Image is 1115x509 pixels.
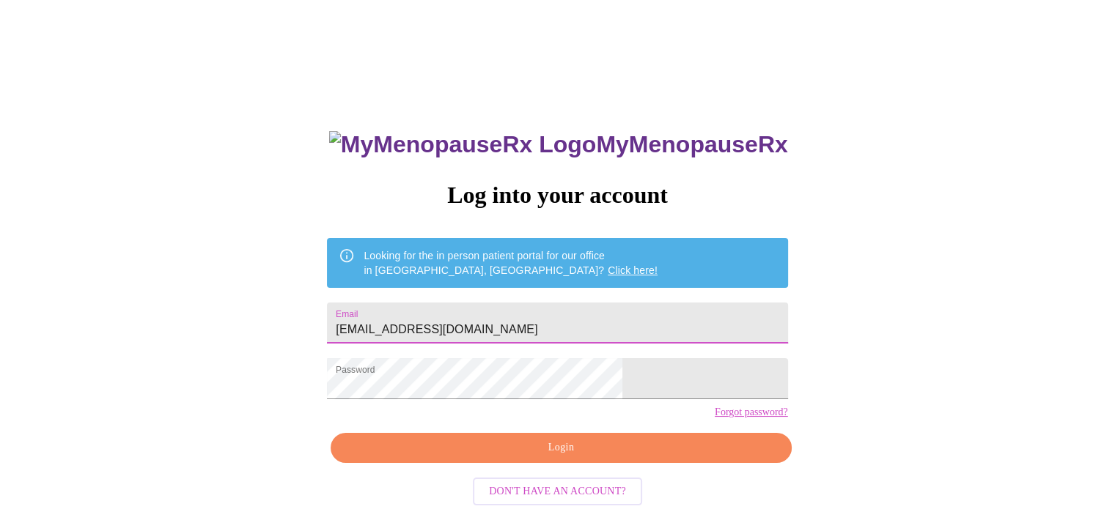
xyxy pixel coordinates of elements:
[364,242,658,283] div: Looking for the in person patient portal for our office in [GEOGRAPHIC_DATA], [GEOGRAPHIC_DATA]?
[347,439,774,457] span: Login
[608,264,658,276] a: Click here!
[473,478,642,506] button: Don't have an account?
[329,131,788,158] h3: MyMenopauseRx
[489,483,626,501] span: Don't have an account?
[331,433,791,463] button: Login
[329,131,596,158] img: MyMenopauseRx Logo
[327,182,787,209] h3: Log into your account
[715,406,788,418] a: Forgot password?
[469,483,646,496] a: Don't have an account?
